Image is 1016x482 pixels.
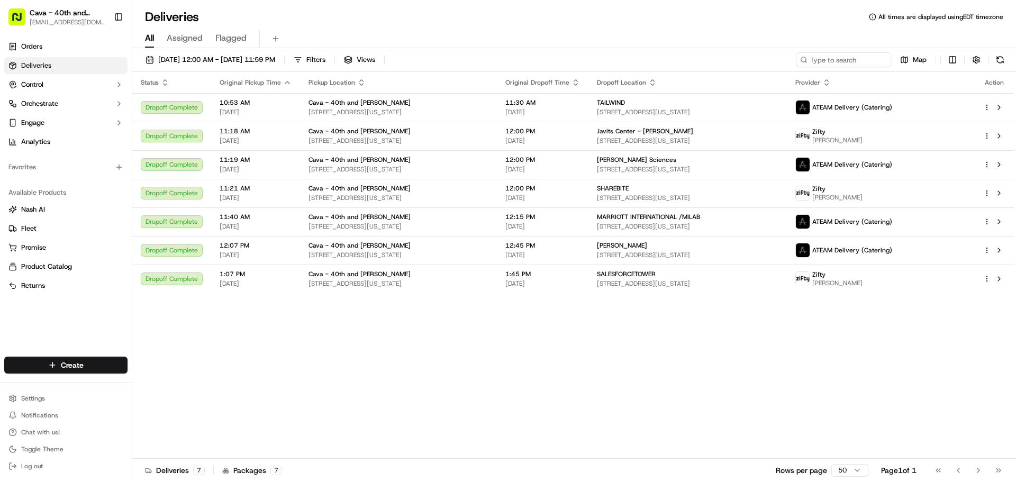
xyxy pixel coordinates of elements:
[812,160,892,169] span: ATEAM Delivery (Catering)
[167,32,203,44] span: Assigned
[812,246,892,254] span: ATEAM Delivery (Catering)
[21,243,46,252] span: Promise
[220,279,292,288] span: [DATE]
[309,222,488,231] span: [STREET_ADDRESS][US_STATE]
[796,272,810,286] img: zifty-logo-trans-sq.png
[597,241,647,250] span: [PERSON_NAME]
[597,137,778,145] span: [STREET_ADDRESS][US_STATE]
[505,137,580,145] span: [DATE]
[21,445,63,453] span: Toggle Theme
[505,165,580,174] span: [DATE]
[4,159,128,176] div: Favorites
[4,459,128,474] button: Log out
[21,411,58,420] span: Notifications
[795,78,820,87] span: Provider
[505,213,580,221] span: 12:15 PM
[4,57,128,74] a: Deliveries
[309,213,411,221] span: Cava - 40th and [PERSON_NAME]
[21,262,72,271] span: Product Catalog
[61,360,84,370] span: Create
[505,156,580,164] span: 12:00 PM
[4,277,128,294] button: Returns
[597,108,778,116] span: [STREET_ADDRESS][US_STATE]
[812,279,863,287] span: [PERSON_NAME]
[4,133,128,150] a: Analytics
[597,165,778,174] span: [STREET_ADDRESS][US_STATE]
[220,194,292,202] span: [DATE]
[913,55,927,65] span: Map
[4,114,128,131] button: Engage
[220,241,292,250] span: 12:07 PM
[145,465,205,476] div: Deliveries
[505,270,580,278] span: 1:45 PM
[8,205,123,214] a: Nash AI
[597,222,778,231] span: [STREET_ADDRESS][US_STATE]
[4,220,128,237] button: Fleet
[597,279,778,288] span: [STREET_ADDRESS][US_STATE]
[21,281,45,290] span: Returns
[21,80,43,89] span: Control
[796,243,810,257] img: ateam_logo.png
[21,99,58,108] span: Orchestrate
[8,262,123,271] a: Product Catalog
[796,101,810,114] img: ateam_logo.png
[4,408,128,423] button: Notifications
[21,224,37,233] span: Fleet
[505,98,580,107] span: 11:30 AM
[597,251,778,259] span: [STREET_ADDRESS][US_STATE]
[8,224,123,233] a: Fleet
[812,217,892,226] span: ATEAM Delivery (Catering)
[4,239,128,256] button: Promise
[220,137,292,145] span: [DATE]
[505,251,580,259] span: [DATE]
[895,52,931,67] button: Map
[881,465,917,476] div: Page 1 of 1
[309,184,411,193] span: Cava - 40th and [PERSON_NAME]
[309,127,411,135] span: Cava - 40th and [PERSON_NAME]
[21,462,43,470] span: Log out
[812,128,825,136] span: Zifty
[597,184,629,193] span: SHAREBITE
[220,222,292,231] span: [DATE]
[505,108,580,116] span: [DATE]
[309,78,355,87] span: Pickup Location
[306,55,325,65] span: Filters
[21,394,45,403] span: Settings
[30,7,105,18] button: Cava - 40th and [PERSON_NAME]
[983,78,1005,87] div: Action
[21,61,51,70] span: Deliveries
[309,251,488,259] span: [STREET_ADDRESS][US_STATE]
[4,391,128,406] button: Settings
[597,156,676,164] span: [PERSON_NAME] Sciences
[4,76,128,93] button: Control
[796,129,810,143] img: zifty-logo-trans-sq.png
[220,184,292,193] span: 11:21 AM
[309,137,488,145] span: [STREET_ADDRESS][US_STATE]
[30,18,105,26] span: [EMAIL_ADDRESS][DOMAIN_NAME]
[4,425,128,440] button: Chat with us!
[339,52,380,67] button: Views
[357,55,375,65] span: Views
[878,13,1003,21] span: All times are displayed using EDT timezone
[505,222,580,231] span: [DATE]
[597,127,693,135] span: Javits Center - [PERSON_NAME]
[220,251,292,259] span: [DATE]
[812,270,825,279] span: Zifty
[220,165,292,174] span: [DATE]
[4,357,128,374] button: Create
[21,42,42,51] span: Orders
[796,52,891,67] input: Type to search
[309,98,411,107] span: Cava - 40th and [PERSON_NAME]
[309,241,411,250] span: Cava - 40th and [PERSON_NAME]
[145,32,154,44] span: All
[4,4,110,30] button: Cava - 40th and [PERSON_NAME][EMAIL_ADDRESS][DOMAIN_NAME]
[309,194,488,202] span: [STREET_ADDRESS][US_STATE]
[4,184,128,201] div: Available Products
[141,52,280,67] button: [DATE] 12:00 AM - [DATE] 11:59 PM
[270,466,282,475] div: 7
[193,466,205,475] div: 7
[215,32,247,44] span: Flagged
[158,55,275,65] span: [DATE] 12:00 AM - [DATE] 11:59 PM
[220,98,292,107] span: 10:53 AM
